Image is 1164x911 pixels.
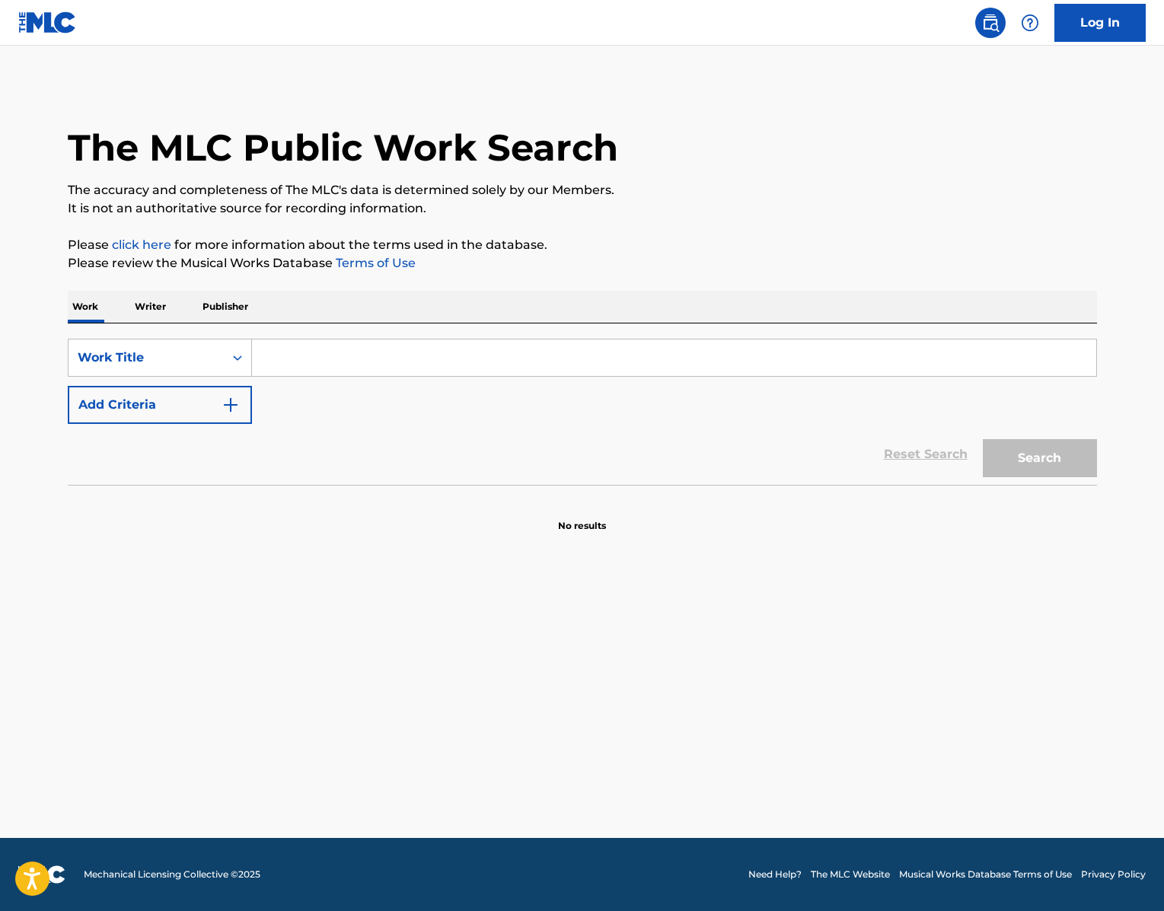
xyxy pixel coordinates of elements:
[558,501,606,533] p: No results
[78,349,215,367] div: Work Title
[198,291,253,323] p: Publisher
[748,868,802,881] a: Need Help?
[112,237,171,252] a: click here
[68,291,103,323] p: Work
[84,868,260,881] span: Mechanical Licensing Collective © 2025
[68,181,1097,199] p: The accuracy and completeness of The MLC's data is determined solely by our Members.
[1081,868,1146,881] a: Privacy Policy
[975,8,1006,38] a: Public Search
[68,386,252,424] button: Add Criteria
[68,125,618,170] h1: The MLC Public Work Search
[68,254,1097,272] p: Please review the Musical Works Database
[1021,14,1039,32] img: help
[1054,4,1146,42] a: Log In
[333,256,416,270] a: Terms of Use
[899,868,1072,881] a: Musical Works Database Terms of Use
[68,339,1097,485] form: Search Form
[18,11,77,33] img: MLC Logo
[981,14,1000,32] img: search
[1015,8,1045,38] div: Help
[68,199,1097,218] p: It is not an authoritative source for recording information.
[811,868,890,881] a: The MLC Website
[18,865,65,884] img: logo
[222,396,240,414] img: 9d2ae6d4665cec9f34b9.svg
[130,291,171,323] p: Writer
[68,236,1097,254] p: Please for more information about the terms used in the database.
